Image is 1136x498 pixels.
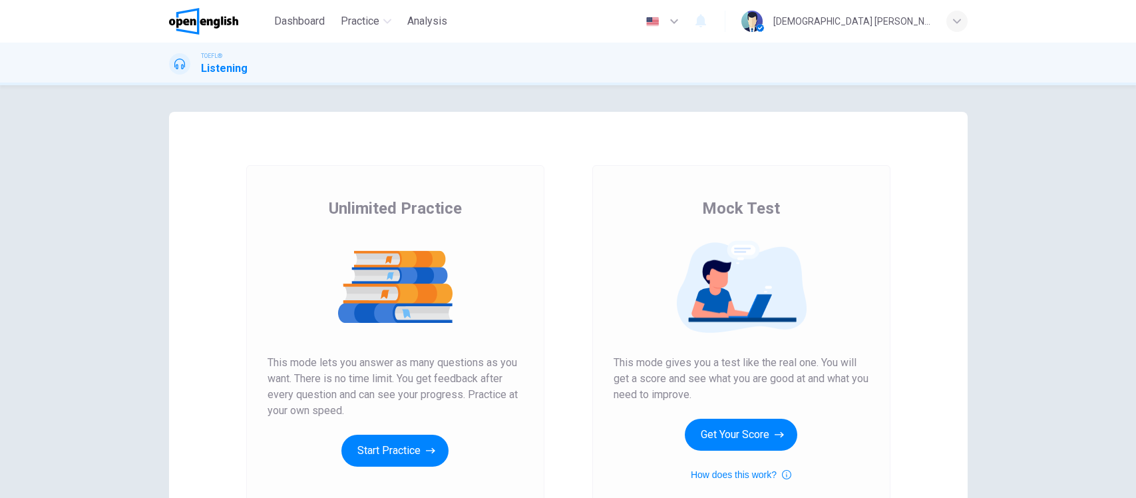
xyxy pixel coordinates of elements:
[741,11,763,32] img: Profile picture
[329,198,462,219] span: Unlimited Practice
[773,13,930,29] div: [DEMOGRAPHIC_DATA] [PERSON_NAME]
[335,9,397,33] button: Practice
[341,435,449,467] button: Start Practice
[169,8,239,35] img: OpenEnglish logo
[201,51,222,61] span: TOEFL®
[402,9,453,33] button: Analysis
[341,13,379,29] span: Practice
[268,355,523,419] span: This mode lets you answer as many questions as you want. There is no time limit. You get feedback...
[702,198,780,219] span: Mock Test
[691,467,791,483] button: How does this work?
[269,9,330,33] button: Dashboard
[169,8,270,35] a: OpenEnglish logo
[644,17,661,27] img: en
[685,419,797,451] button: Get Your Score
[407,13,447,29] span: Analysis
[274,13,325,29] span: Dashboard
[201,61,248,77] h1: Listening
[614,355,869,403] span: This mode gives you a test like the real one. You will get a score and see what you are good at a...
